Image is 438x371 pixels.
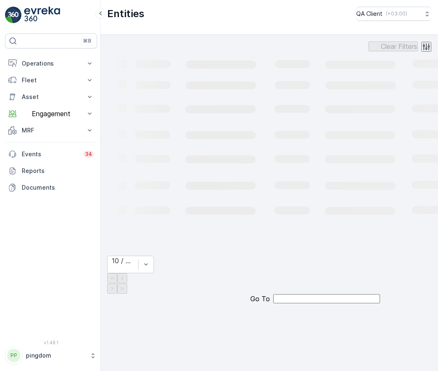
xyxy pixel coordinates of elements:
button: QA Client(+03:00) [356,7,431,21]
p: Clear Filters [381,43,417,50]
span: v 1.48.1 [5,340,97,345]
a: Documents [5,179,97,196]
p: Entities [107,7,144,20]
button: Operations [5,55,97,72]
button: PPpingdom [5,347,97,364]
div: 10 / Page [112,257,134,264]
p: Fleet [22,76,81,84]
p: Documents [22,183,94,192]
button: Asset [5,89,97,105]
a: Events34 [5,146,97,163]
p: Events [22,150,78,158]
a: Reports [5,163,97,179]
p: Engagement [22,110,81,117]
p: Asset [22,93,81,101]
p: QA Client [356,10,383,18]
p: ( +03:00 ) [386,10,407,17]
p: ⌘B [83,38,91,44]
div: PP [7,349,20,362]
p: MRF [22,126,81,135]
p: Reports [22,167,94,175]
p: pingdom [26,351,86,360]
p: 34 [85,151,92,158]
span: Go To [250,295,270,302]
button: Clear Filters [368,41,418,51]
button: Engagement [5,105,97,122]
button: Fleet [5,72,97,89]
button: MRF [5,122,97,139]
img: logo [5,7,22,23]
p: Operations [22,59,81,68]
img: logo_light-DOdMpM7g.png [24,7,60,23]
